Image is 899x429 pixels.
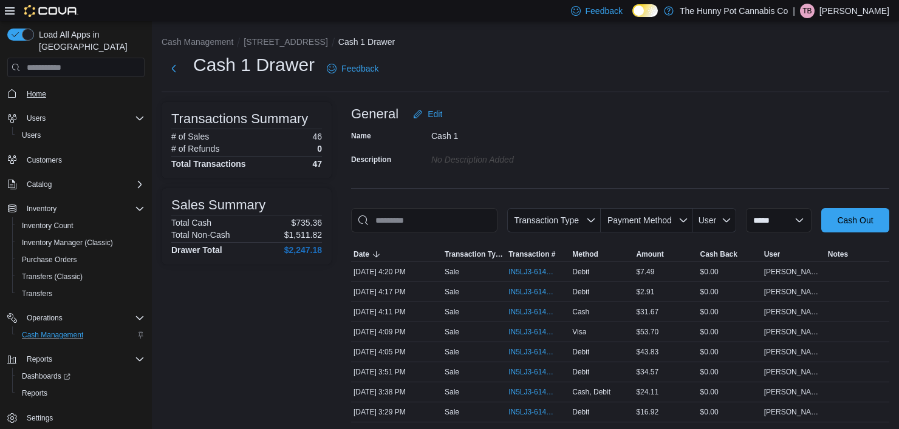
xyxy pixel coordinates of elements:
[508,407,555,417] span: IN5LJ3-6141763
[508,365,567,379] button: IN5LJ3-6142001
[17,269,87,284] a: Transfers (Classic)
[837,214,873,226] span: Cash Out
[17,218,78,233] a: Inventory Count
[34,29,145,53] span: Load All Apps in [GEOGRAPHIC_DATA]
[17,286,57,301] a: Transfers
[508,405,567,419] button: IN5LJ3-6141763
[572,407,589,417] span: Debit
[351,405,442,419] div: [DATE] 3:29 PM
[27,354,52,364] span: Reports
[27,413,53,423] span: Settings
[636,367,658,377] span: $34.57
[507,208,601,232] button: Transaction Type
[828,249,848,259] span: Notes
[284,245,322,255] h4: $2,247.18
[698,285,762,299] div: $0.00
[819,4,889,18] p: [PERSON_NAME]
[171,245,222,255] h4: Drawer Total
[17,386,145,400] span: Reports
[793,4,795,18] p: |
[508,249,555,259] span: Transaction #
[508,347,555,357] span: IN5LJ3-6142156
[244,37,327,47] button: [STREET_ADDRESS]
[22,330,83,340] span: Cash Management
[17,369,75,383] a: Dashboards
[698,247,762,262] button: Cash Back
[27,313,63,323] span: Operations
[632,4,658,17] input: Dark Mode
[22,371,70,381] span: Dashboards
[351,155,391,164] label: Description
[22,111,145,126] span: Users
[12,217,149,234] button: Inventory Count
[800,4,815,18] div: Tarek Bussiere
[17,128,46,143] a: Users
[22,177,145,192] span: Catalog
[445,249,504,259] span: Transaction Type
[698,385,762,399] div: $0.00
[698,345,762,359] div: $0.00
[508,325,567,339] button: IN5LJ3-6142195
[508,267,555,277] span: IN5LJ3-6142330
[634,247,697,262] button: Amount
[680,4,788,18] p: The Hunny Pot Cannabis Co
[312,159,322,169] h4: 47
[312,132,322,141] p: 46
[431,150,594,164] div: No Description added
[17,235,145,250] span: Inventory Manager (Classic)
[408,102,447,126] button: Edit
[27,89,46,99] span: Home
[162,56,186,81] button: Next
[22,87,51,101] a: Home
[351,208,497,232] input: This is a search bar. As you type, the results lower in the page will automatically filter.
[636,267,654,277] span: $7.49
[27,113,46,123] span: Users
[764,347,823,357] span: [PERSON_NAME]
[445,407,459,417] p: Sale
[12,285,149,302] button: Transfers
[351,107,398,121] h3: General
[508,305,567,319] button: IN5LJ3-6142213
[351,131,371,141] label: Name
[428,108,442,120] span: Edit
[764,267,823,277] span: [PERSON_NAME]
[698,325,762,339] div: $0.00
[24,5,78,17] img: Cova
[572,287,589,297] span: Debit
[351,385,442,399] div: [DATE] 3:38 PM
[22,352,57,367] button: Reports
[431,126,594,141] div: Cash 1
[572,347,589,357] span: Debit
[2,200,149,217] button: Inventory
[17,252,145,267] span: Purchase Orders
[508,307,555,317] span: IN5LJ3-6142213
[22,255,77,265] span: Purchase Orders
[636,249,663,259] span: Amount
[351,265,442,279] div: [DATE] 4:20 PM
[17,252,82,267] a: Purchase Orders
[572,249,598,259] span: Method
[506,247,570,262] button: Transaction #
[445,367,459,377] p: Sale
[764,249,781,259] span: User
[586,5,623,17] span: Feedback
[636,327,658,337] span: $53.70
[22,152,145,167] span: Customers
[17,328,145,342] span: Cash Management
[17,286,145,301] span: Transfers
[445,327,459,337] p: Sale
[22,352,145,367] span: Reports
[445,387,459,397] p: Sale
[570,247,634,262] button: Method
[2,84,149,102] button: Home
[27,180,52,189] span: Catalog
[508,285,567,299] button: IN5LJ3-6142293
[22,130,41,140] span: Users
[22,201,61,216] button: Inventory
[764,367,823,377] span: [PERSON_NAME]
[338,37,395,47] button: Cash 1 Drawer
[291,218,322,228] p: $735.36
[17,235,118,250] a: Inventory Manager (Classic)
[171,218,211,228] h6: Total Cash
[802,4,812,18] span: TB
